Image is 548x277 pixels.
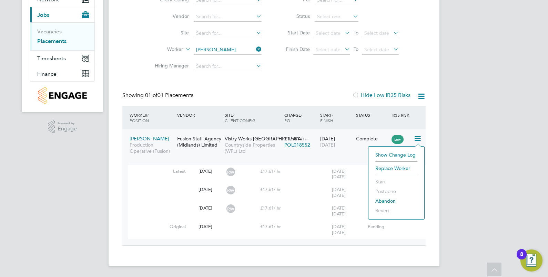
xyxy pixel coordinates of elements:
[225,203,237,215] span: RW
[122,92,195,99] div: Showing
[372,150,421,160] li: Show change log
[274,205,281,211] span: / hr
[316,30,341,36] span: Select date
[145,92,193,99] span: 01 Placements
[194,12,262,22] input: Search for...
[260,187,274,192] span: £17.61
[352,45,361,54] span: To
[149,63,189,69] label: Hiring Manager
[187,165,223,178] div: [DATE]
[332,224,364,230] div: [DATE]
[194,62,262,71] input: Search for...
[332,169,364,174] div: [DATE]
[284,136,300,142] span: £17.61
[283,109,318,127] div: Charge
[194,45,262,55] input: Search for...
[130,142,174,154] span: Production Operative (Fusion)
[225,142,281,154] span: Countryside Properties (WPL) Ltd
[128,132,426,170] a: [PERSON_NAME]Production Operative (Fusion)Fusion Staff Agency (Midlands) LimitedVistry Works [GEO...
[372,196,421,206] li: Abandon
[274,168,281,174] span: / hr
[37,28,62,35] a: Vacancies
[364,30,389,36] span: Select date
[320,112,333,123] span: / Finish
[143,46,183,53] label: Worker
[301,136,307,141] span: / hr
[223,109,283,127] div: Site
[372,187,421,196] li: Postpone
[279,13,310,19] label: Status
[173,168,186,174] span: Latest
[332,211,364,217] div: [DATE]
[356,136,388,142] div: Complete
[279,30,310,36] label: Start Date
[30,22,94,50] div: Jobs
[520,254,523,263] div: 8
[194,29,262,38] input: Search for...
[58,126,77,132] span: Engage
[30,7,94,22] button: Jobs
[225,184,237,196] span: RW
[284,142,310,148] span: POL018552
[372,206,421,215] li: Revert
[145,92,158,99] span: 01 of
[366,202,402,215] div: In progress
[352,28,361,37] span: To
[315,12,358,22] input: Select one
[366,183,402,196] div: In progress
[30,51,94,66] button: Timesheets
[332,230,364,236] div: [DATE]
[318,109,354,127] div: Start
[187,221,223,233] div: [DATE]
[332,205,364,211] div: [DATE]
[332,187,364,193] div: [DATE]
[352,92,410,99] label: Hide Low IR35 Risks
[520,249,542,271] button: Open Resource Center, 8 new notifications
[48,120,77,134] a: Powered byEngage
[128,109,175,127] div: Worker
[149,13,189,19] label: Vendor
[175,109,223,121] div: Vendor
[30,87,95,104] a: Go to home page
[366,221,402,233] div: Pending
[318,132,354,151] div: [DATE]
[187,183,223,196] div: [DATE]
[225,166,237,178] span: RW
[225,112,255,123] span: / Client Config
[37,12,49,18] span: Jobs
[225,136,303,142] span: Vistry Works [GEOGRAPHIC_DATA]
[320,142,335,148] span: [DATE]
[38,87,87,104] img: countryside-properties-logo-retina.png
[372,177,421,187] li: Start
[130,112,149,123] span: / Position
[170,224,186,230] span: Original
[274,224,281,230] span: / hr
[390,109,414,121] div: IR35 Risk
[58,120,77,126] span: Powered by
[187,202,223,215] div: [DATE]
[37,38,67,44] a: Placements
[175,132,223,151] div: Fusion Staff Agency (Midlands) Limited
[260,168,274,174] span: £17.61
[284,112,302,123] span: / PO
[149,30,189,36] label: Site
[366,165,402,178] div: Complete
[37,55,66,62] span: Timesheets
[392,135,404,144] span: Low
[364,46,389,53] span: Select date
[332,193,364,199] div: [DATE]
[130,136,169,142] span: [PERSON_NAME]
[260,205,274,211] span: £17.61
[274,187,281,192] span: / hr
[30,66,94,81] button: Finance
[372,163,421,173] li: Replace Worker
[279,46,310,52] label: Finish Date
[37,71,57,77] span: Finance
[332,174,364,180] div: [DATE]
[354,109,390,121] div: Status
[260,224,274,230] span: £17.61
[316,46,341,53] span: Select date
